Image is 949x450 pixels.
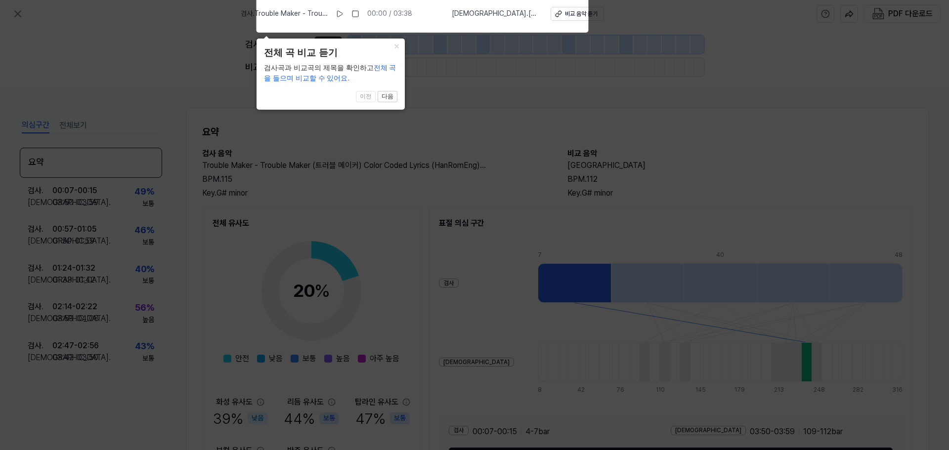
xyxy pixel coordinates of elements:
[389,39,405,52] button: Close
[264,64,396,82] span: 전체 곡을 들으며 비교할 수 있어요.
[378,91,397,103] button: 다음
[551,7,604,21] button: 비교 음악 듣기
[241,9,328,19] span: 검사 . Trouble Maker - Trouble Maker (트러블 메이커) Color Coded Lyrics (HanRomEng) ([DOMAIN_NAME])
[264,63,397,83] div: 검사곡과 비교곡의 제목을 확인하고
[264,46,397,60] header: 전체 곡 비교 듣기
[565,10,598,18] div: 비교 음악 듣기
[367,9,412,19] div: 00:00 / 03:38
[452,9,539,19] span: [DEMOGRAPHIC_DATA] . [GEOGRAPHIC_DATA]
